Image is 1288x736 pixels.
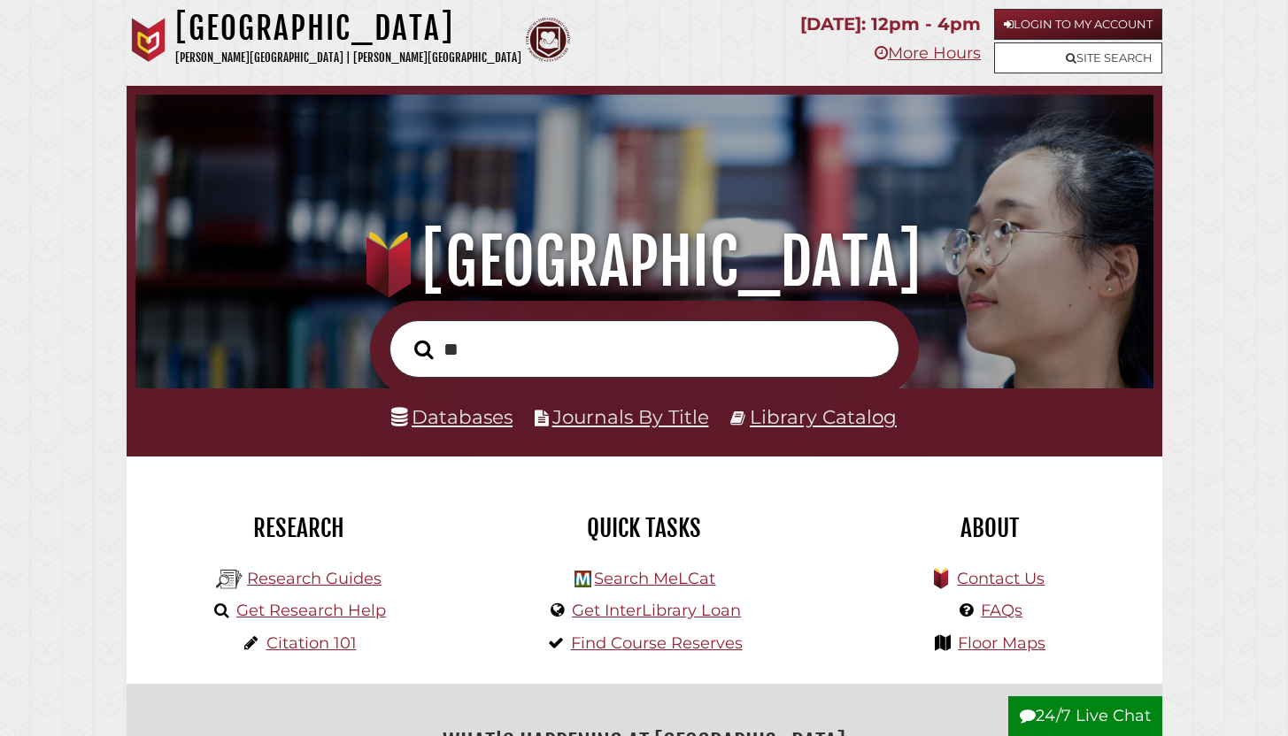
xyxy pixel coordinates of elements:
a: Find Course Reserves [571,633,743,653]
a: Library Catalog [750,405,897,428]
img: Calvin Theological Seminary [526,18,570,62]
h1: [GEOGRAPHIC_DATA] [154,223,1133,301]
img: Hekman Library Logo [575,571,591,587]
p: [DATE]: 12pm - 4pm [800,9,981,40]
a: Contact Us [957,569,1045,588]
a: Floor Maps [958,633,1045,653]
a: Get Research Help [236,601,386,620]
button: Search [405,334,443,364]
a: Journals By Title [552,405,709,428]
a: Login to My Account [994,9,1162,40]
img: Calvin University [127,18,171,62]
a: Get InterLibrary Loan [572,601,741,620]
a: Citation 101 [266,633,357,653]
h2: About [830,513,1149,543]
h1: [GEOGRAPHIC_DATA] [175,9,521,48]
a: Site Search [994,42,1162,73]
a: More Hours [875,43,981,63]
p: [PERSON_NAME][GEOGRAPHIC_DATA] | [PERSON_NAME][GEOGRAPHIC_DATA] [175,48,521,68]
h2: Quick Tasks [485,513,804,543]
img: Hekman Library Logo [216,566,243,593]
a: Search MeLCat [594,569,715,588]
a: FAQs [981,601,1022,620]
a: Databases [391,405,513,428]
a: Research Guides [247,569,382,588]
h2: Research [140,513,459,543]
i: Search [414,339,434,359]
